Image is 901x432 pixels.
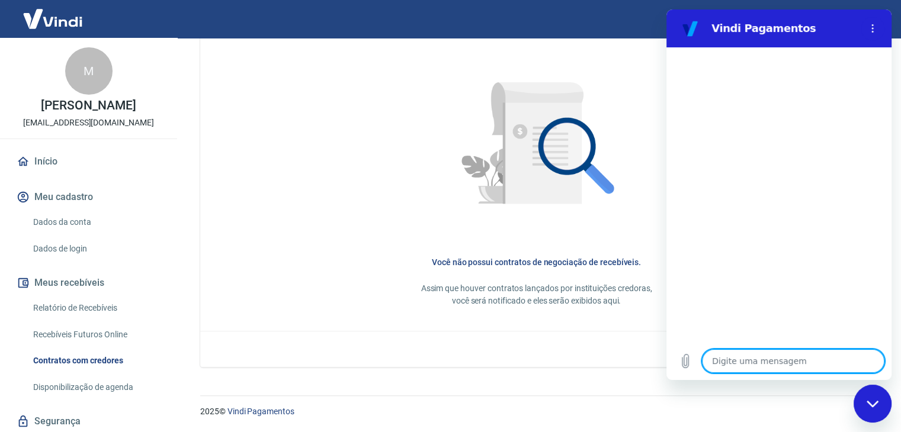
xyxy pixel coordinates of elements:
p: [PERSON_NAME] [41,99,136,112]
p: 2025 © [200,405,873,418]
span: Assim que houver contratos lançados por instituições credoras, você será notificado e eles serão ... [421,283,652,305]
p: [EMAIL_ADDRESS][DOMAIN_NAME] [23,117,154,129]
div: M [65,47,113,95]
iframe: Janela de mensagens [666,9,892,380]
a: Início [14,149,163,175]
a: Relatório de Recebíveis [28,296,163,320]
iframe: Botão para abrir a janela de mensagens, conversa em andamento [854,385,892,423]
h6: Você não possui contratos de negociação de recebíveis. [219,256,854,268]
a: Recebíveis Futuros Online [28,323,163,347]
a: Disponibilização de agenda [28,375,163,399]
img: Nenhum item encontrado [432,43,641,252]
a: Dados de login [28,237,163,261]
button: Sair [844,8,887,30]
button: Meus recebíveis [14,270,163,296]
img: Vindi [14,1,91,37]
button: Meu cadastro [14,184,163,210]
a: Contratos com credores [28,349,163,373]
a: Dados da conta [28,210,163,234]
a: Vindi Pagamentos [227,407,294,416]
